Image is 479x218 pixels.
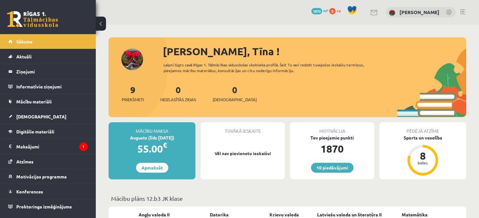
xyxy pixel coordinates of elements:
p: Vēl nav pievienotu ieskaišu! [204,150,282,157]
span: Mācību materiāli [16,99,52,104]
div: Pēdējā atzīme [379,122,466,134]
div: Laipni lūgts savā Rīgas 1. Tālmācības vidusskolas skolnieka profilā. Šeit Tu vari redzēt tuvojošo... [163,62,378,73]
a: 1870 mP [311,8,328,13]
span: Proktoringa izmēģinājums [16,204,72,209]
a: Informatīvie ziņojumi [8,79,88,94]
span: Digitālie materiāli [16,129,54,134]
a: [PERSON_NAME] [399,9,439,15]
p: Mācību plāns 12.b3 JK klase [111,194,464,203]
a: Atzīmes [8,154,88,169]
div: Motivācija [290,122,374,134]
a: Krievu valoda [270,211,299,218]
a: Sākums [8,34,88,49]
div: 8 [413,151,432,161]
span: [DEMOGRAPHIC_DATA] [213,96,257,103]
div: Mācību maksa [109,122,195,134]
a: Ziņojumi [8,64,88,79]
a: 0[DEMOGRAPHIC_DATA] [213,84,257,103]
a: Apmaksāt [136,163,168,173]
span: Priekšmeti [122,96,144,103]
a: Maksājumi1 [8,139,88,154]
div: Augusts (līdz [DATE]) [109,134,195,141]
i: 1 [79,142,88,151]
span: mP [323,8,328,13]
a: Konferences [8,184,88,199]
span: € [163,140,167,150]
div: balles [413,161,432,165]
span: Aktuāli [16,54,32,59]
span: Neizlasītās ziņas [160,96,196,103]
span: Sākums [16,39,33,44]
a: Digitālie materiāli [8,124,88,139]
span: Atzīmes [16,159,34,164]
a: 10 piedāvājumi [311,163,354,173]
span: 0 [329,8,336,14]
div: 1870 [290,141,374,156]
legend: Informatīvie ziņojumi [16,79,88,94]
div: [PERSON_NAME], Tīna ! [163,44,466,59]
a: Rīgas 1. Tālmācības vidusskola [7,11,58,27]
a: Angļu valoda II [139,211,170,218]
a: Mācību materiāli [8,94,88,109]
a: 9Priekšmeti [122,84,144,103]
span: xp [337,8,341,13]
a: 0Neizlasītās ziņas [160,84,196,103]
a: 0 xp [329,8,344,13]
legend: Ziņojumi [16,64,88,79]
span: Konferences [16,189,43,194]
a: Datorika [210,211,229,218]
a: [DEMOGRAPHIC_DATA] [8,109,88,124]
span: [DEMOGRAPHIC_DATA] [16,114,66,119]
a: Matemātika [402,211,428,218]
a: Latviešu valoda un literatūra II [317,211,382,218]
div: 55.00 [109,141,195,156]
div: Sports un veselība [379,134,466,141]
div: Tuvākā ieskaite [201,122,285,134]
span: 1870 [311,8,322,14]
legend: Maksājumi [16,139,88,154]
img: Tīna Šneidere [389,10,395,16]
div: Tev pieejamie punkti [290,134,374,141]
a: Aktuāli [8,49,88,64]
a: Proktoringa izmēģinājums [8,199,88,214]
a: Motivācijas programma [8,169,88,184]
span: Motivācijas programma [16,174,67,179]
a: Sports un veselība 8 balles [379,134,466,177]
